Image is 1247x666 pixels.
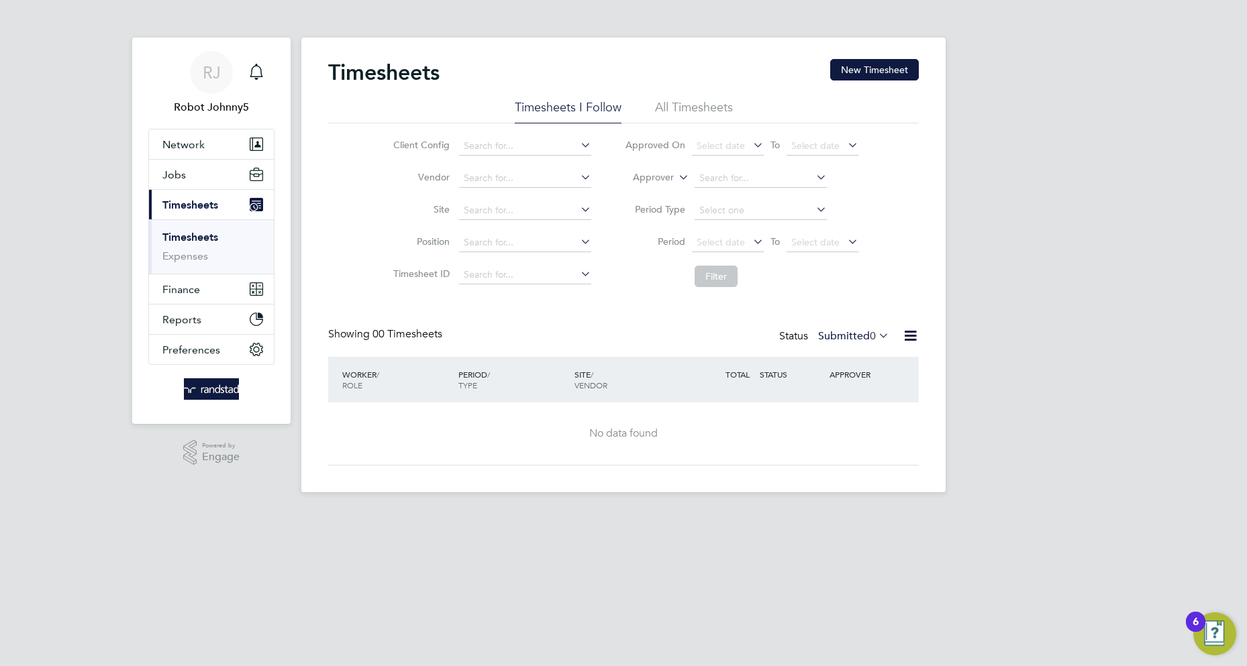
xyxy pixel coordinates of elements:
div: 6 [1193,622,1199,639]
span: 0 [870,329,876,343]
input: Select one [695,201,827,220]
button: Timesheets [149,190,274,219]
span: TYPE [458,380,477,390]
a: RJRobot Johnny5 [148,51,275,115]
label: Period [625,235,685,247]
input: Search for... [459,201,591,220]
div: No data found [342,427,905,441]
button: Network [149,129,274,159]
input: Search for... [459,169,591,188]
span: Select date [697,236,745,248]
div: STATUS [756,362,826,386]
a: Go to home page [148,378,275,400]
div: Showing [328,327,445,341]
li: All Timesheets [655,99,733,123]
span: ROLE [342,380,362,390]
div: APPROVER [826,362,896,386]
button: Filter [695,266,738,287]
label: Approved On [625,139,685,151]
label: Submitted [818,329,889,343]
span: Select date [791,236,840,248]
img: randstad-logo-retina.png [184,378,240,400]
span: 00 Timesheets [372,327,442,341]
li: Timesheets I Follow [515,99,621,123]
a: Expenses [162,249,208,262]
span: Reports [162,313,201,326]
div: SITE [571,362,687,397]
span: Network [162,138,205,151]
label: Client Config [389,139,450,151]
input: Search for... [459,233,591,252]
span: Select date [697,140,745,152]
div: WORKER [339,362,455,397]
button: Finance [149,274,274,304]
span: Jobs [162,168,186,181]
div: Status [779,327,892,346]
label: Approver [613,171,674,184]
label: Position [389,235,450,247]
label: Period Type [625,203,685,215]
button: New Timesheet [830,59,919,80]
label: Vendor [389,171,450,183]
span: Powered by [202,440,240,451]
span: Engage [202,451,240,463]
a: Powered byEngage [183,440,240,465]
span: Robot Johnny5 [148,99,275,115]
label: Site [389,203,450,215]
span: To [766,136,784,154]
span: VENDOR [575,380,607,390]
div: Timesheets [149,219,274,274]
span: Finance [162,283,200,296]
button: Preferences [149,335,274,364]
span: / [377,369,379,380]
nav: Main navigation [132,38,291,424]
span: TOTAL [726,369,750,380]
label: Timesheet ID [389,268,450,280]
input: Search for... [459,137,591,156]
input: Search for... [695,169,827,188]
span: / [591,369,593,380]
a: Timesheets [162,231,218,243]
span: Timesheets [162,199,218,211]
input: Search for... [459,266,591,284]
span: RJ [203,64,221,81]
button: Open Resource Center, 6 new notifications [1193,612,1236,655]
span: / [487,369,490,380]
span: To [766,233,784,250]
h2: Timesheets [328,59,440,86]
button: Jobs [149,160,274,189]
button: Reports [149,304,274,334]
span: Select date [791,140,840,152]
span: Preferences [162,343,220,356]
div: PERIOD [455,362,571,397]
